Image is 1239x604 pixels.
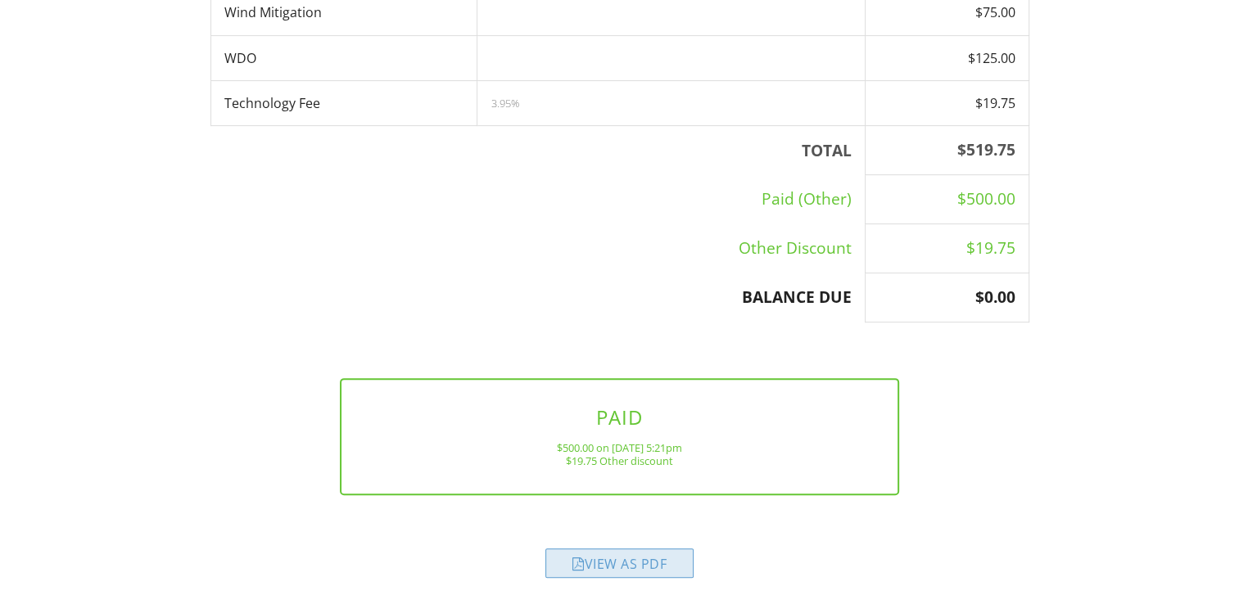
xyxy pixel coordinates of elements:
[866,175,1029,224] td: $500.00
[866,81,1029,126] td: $19.75
[368,454,871,467] div: $19.75 Other discount
[210,224,866,273] td: Other Discount
[210,81,477,126] td: Technology Fee
[210,175,866,224] td: Paid (Other)
[866,35,1029,80] td: $125.00
[210,126,866,175] th: TOTAL
[866,273,1029,322] th: $0.00
[210,273,866,322] th: BALANCE DUE
[866,224,1029,273] td: $19.75
[368,406,871,428] h3: PAID
[866,126,1029,175] th: $519.75
[545,548,694,578] div: View as PDF
[210,35,477,80] td: WDO
[545,559,694,577] a: View as PDF
[368,441,871,454] div: $500.00 on [DATE] 5:21pm
[491,97,852,110] div: 3.95%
